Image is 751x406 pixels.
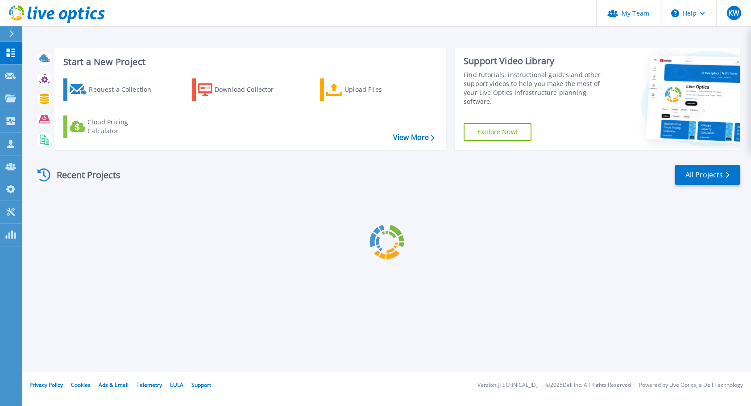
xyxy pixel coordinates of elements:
a: Telemetry [137,381,162,389]
a: Download Collector [192,78,291,101]
li: © 2025 Dell Inc. All Rights Reserved [546,382,631,388]
a: Cloud Pricing Calculator [63,115,163,138]
a: All Projects [675,165,740,185]
div: Find tutorials, instructional guides and other support videos to help you make the most of your L... [464,70,608,106]
span: KW [728,9,739,16]
li: Powered by Live Optics, a Dell Technology [639,382,743,388]
div: Download Collector [215,81,286,98]
a: View More [393,133,435,142]
a: Support [191,381,211,389]
div: Support Video Library [464,55,608,67]
a: EULA [170,381,183,389]
a: Privacy Policy [29,381,63,389]
a: Explore Now! [464,123,531,141]
a: Ads & Email [99,381,129,389]
a: Upload Files [320,78,419,101]
div: Recent Projects [34,164,133,186]
div: Request a Collection [89,81,160,98]
div: Upload Files [344,81,416,98]
a: Cookies [71,381,91,389]
a: Request a Collection [63,78,163,101]
div: Cloud Pricing Calculator [87,118,159,135]
li: Version: [TECHNICAL_ID] [477,382,538,388]
h3: Start a New Project [63,57,434,67]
